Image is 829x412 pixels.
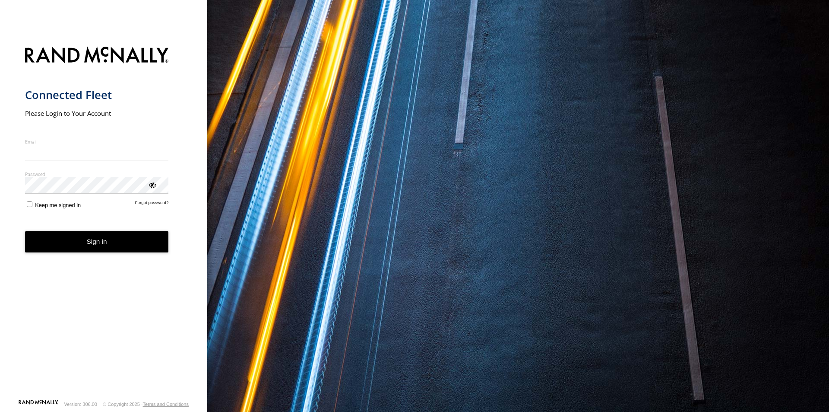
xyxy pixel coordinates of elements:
[25,109,169,118] h2: Please Login to Your Account
[148,180,156,189] div: ViewPassword
[103,402,189,407] div: © Copyright 2025 -
[25,45,169,67] img: Rand McNally
[135,200,169,208] a: Forgot password?
[25,171,169,177] label: Password
[19,400,58,409] a: Visit our Website
[25,231,169,252] button: Sign in
[35,202,81,208] span: Keep me signed in
[27,201,32,207] input: Keep me signed in
[64,402,97,407] div: Version: 306.00
[25,88,169,102] h1: Connected Fleet
[25,42,183,399] form: main
[25,138,169,145] label: Email
[143,402,189,407] a: Terms and Conditions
